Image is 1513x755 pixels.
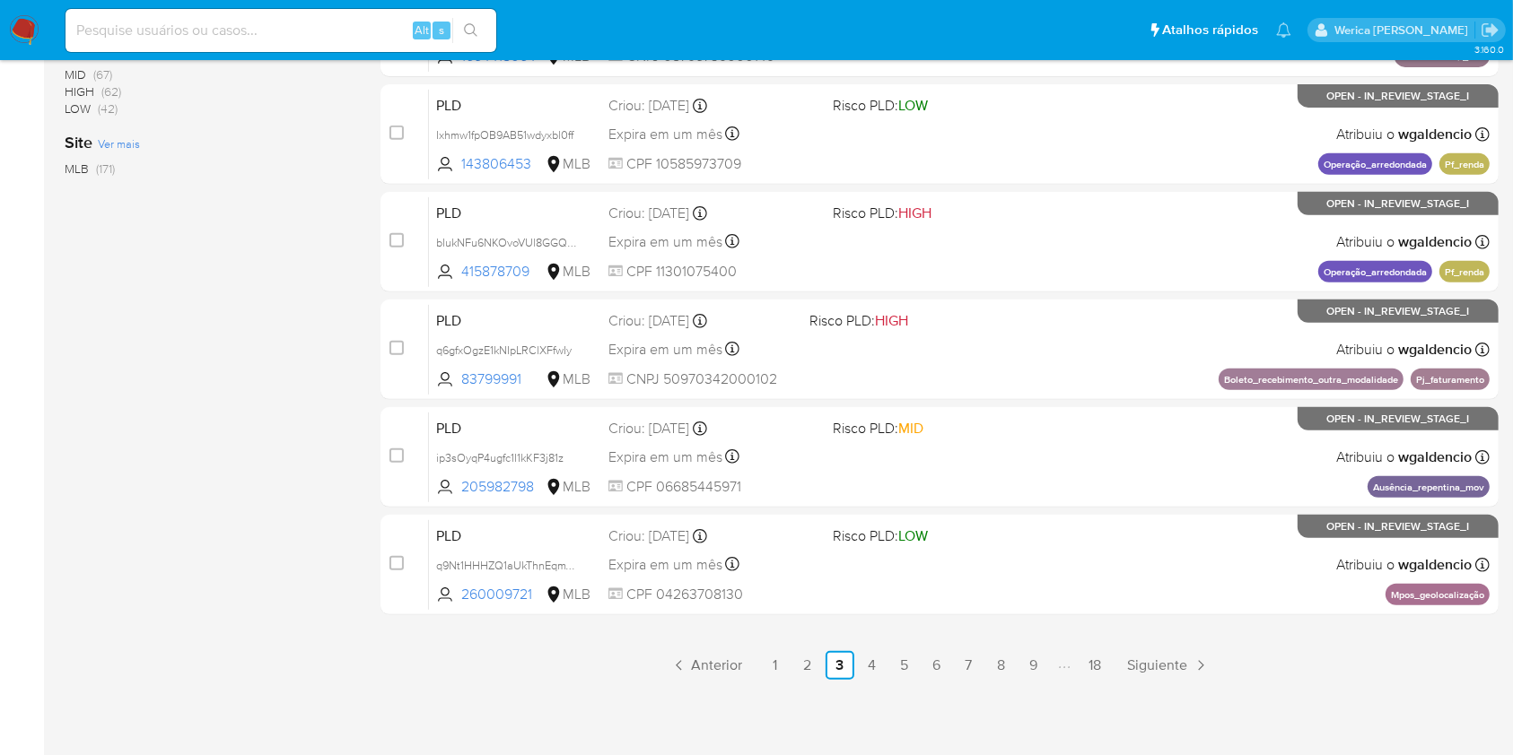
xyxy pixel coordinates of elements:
a: Notificações [1276,22,1291,38]
span: 3.160.0 [1474,42,1504,56]
button: search-icon [452,18,489,43]
span: Alt [415,22,429,39]
input: Pesquise usuários ou casos... [66,19,496,42]
span: Atalhos rápidos [1162,21,1258,39]
span: s [439,22,444,39]
a: Sair [1481,21,1500,39]
p: werica.jgaldencio@mercadolivre.com [1334,22,1474,39]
